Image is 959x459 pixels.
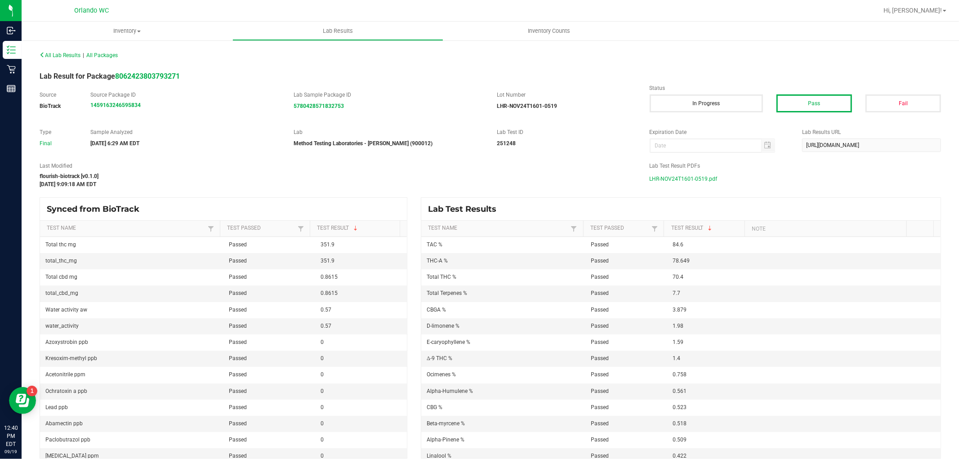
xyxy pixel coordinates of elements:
[591,453,609,459] span: Passed
[591,437,609,443] span: Passed
[45,453,99,459] span: [MEDICAL_DATA] ppm
[229,388,247,394] span: Passed
[568,223,579,234] a: Filter
[45,258,77,264] span: total_thc_mg
[591,355,609,361] span: Passed
[321,404,324,410] span: 0
[427,453,451,459] span: Linalool %
[321,323,331,329] span: 0.57
[321,290,338,296] span: 0.8615
[115,72,180,80] strong: 8062423803793271
[427,388,473,394] span: Alpha-Humulene %
[229,323,247,329] span: Passed
[650,94,763,112] button: In Progress
[650,84,941,92] label: Status
[321,274,338,280] span: 0.8615
[427,420,465,427] span: Beta-myrcene %
[45,371,85,378] span: Acetonitrile ppm
[427,307,446,313] span: CBGA %
[7,45,16,54] inline-svg: Inventory
[321,453,324,459] span: 0
[591,371,609,378] span: Passed
[591,404,609,410] span: Passed
[516,27,582,35] span: Inventory Counts
[45,307,87,313] span: Water activity aw
[673,420,687,427] span: 0.518
[45,339,88,345] span: Azoxystrobin ppb
[321,307,331,313] span: 0.57
[75,7,109,14] span: Orlando WC
[497,91,636,99] label: Lot Number
[591,339,609,345] span: Passed
[427,355,452,361] span: Δ-9 THC %
[321,388,324,394] span: 0
[40,162,636,170] label: Last Modified
[497,103,557,109] strong: LHR-NOV24T1601-0519
[40,91,77,99] label: Source
[650,172,718,186] span: LHR-NOV24T1601-0519.pdf
[745,221,906,237] th: Note
[90,102,141,108] a: 1459163246595834
[427,404,442,410] span: CBG %
[427,437,464,443] span: Alpha-Pinene %
[673,437,687,443] span: 0.509
[229,274,247,280] span: Passed
[45,437,90,443] span: Paclobutrazol ppb
[27,386,37,397] iframe: Resource center unread badge
[591,388,609,394] span: Passed
[83,52,84,58] span: |
[227,225,295,232] a: Test PassedSortable
[40,181,96,187] strong: [DATE] 9:09:18 AM EDT
[229,437,247,443] span: Passed
[294,103,344,109] a: 5780428571832753
[229,258,247,264] span: Passed
[673,274,683,280] span: 70.4
[591,258,609,264] span: Passed
[673,388,687,394] span: 0.561
[40,103,61,109] strong: BioTrack
[591,274,609,280] span: Passed
[45,420,83,427] span: Abamectin ppb
[673,355,680,361] span: 1.4
[883,7,942,14] span: Hi, [PERSON_NAME]!
[673,258,690,264] span: 78.649
[591,290,609,296] span: Passed
[205,223,216,234] a: Filter
[427,241,442,248] span: TAC %
[232,22,443,40] a: Lab Results
[427,323,459,329] span: D-limonene %
[229,453,247,459] span: Passed
[321,437,324,443] span: 0
[673,323,683,329] span: 1.98
[295,223,306,234] a: Filter
[22,22,232,40] a: Inventory
[650,162,941,170] label: Lab Test Result PDFs
[229,404,247,410] span: Passed
[45,355,97,361] span: Kresoxim-methyl ppb
[229,371,247,378] span: Passed
[45,241,76,248] span: Total thc mg
[443,22,654,40] a: Inventory Counts
[321,420,324,427] span: 0
[673,307,687,313] span: 3.879
[706,225,714,232] span: Sortable
[650,128,789,136] label: Expiration Date
[294,140,433,147] strong: Method Testing Laboratories - [PERSON_NAME] (900012)
[428,225,568,232] a: Test NameSortable
[427,290,467,296] span: Total Terpenes %
[22,27,232,35] span: Inventory
[9,387,36,414] iframe: Resource center
[673,371,687,378] span: 0.758
[40,128,77,136] label: Type
[591,241,609,248] span: Passed
[86,52,118,58] span: All Packages
[47,204,146,214] span: Synced from BioTrack
[45,274,77,280] span: Total cbd mg
[673,404,687,410] span: 0.523
[591,323,609,329] span: Passed
[497,140,516,147] strong: 251248
[229,339,247,345] span: Passed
